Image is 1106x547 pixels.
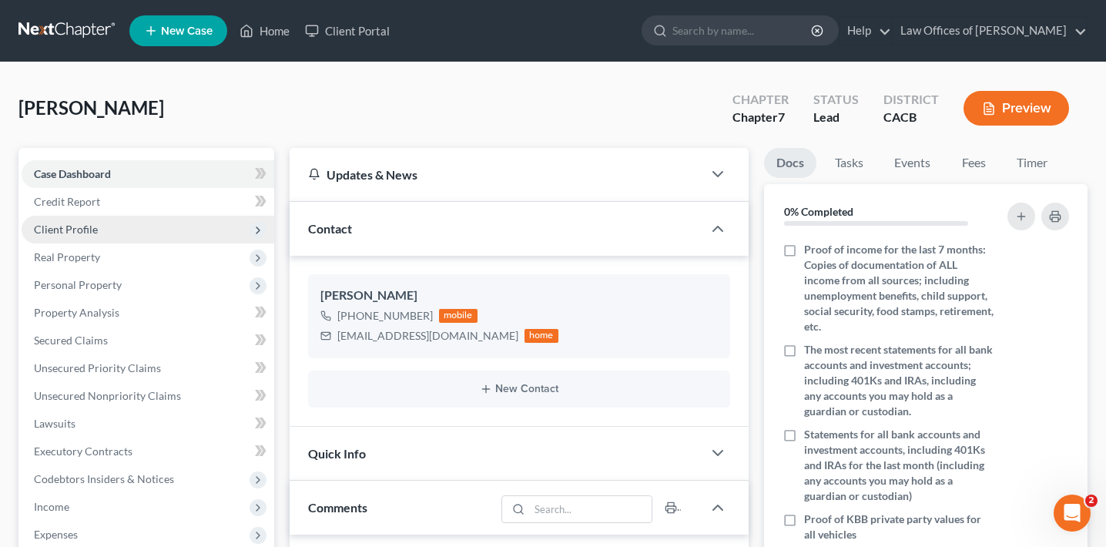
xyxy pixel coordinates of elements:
[34,223,98,236] span: Client Profile
[337,308,433,324] div: [PHONE_NUMBER]
[764,148,816,178] a: Docs
[840,17,891,45] a: Help
[22,188,274,216] a: Credit Report
[732,91,789,109] div: Chapter
[804,512,994,542] span: Proof of KBB private party values for all vehicles
[1054,495,1091,532] iframe: Intercom live chat
[804,427,994,504] span: Statements for all bank accounts and investment accounts, including 401Ks and IRAs for the last m...
[232,17,297,45] a: Home
[22,327,274,354] a: Secured Claims
[308,446,366,461] span: Quick Info
[34,417,75,430] span: Lawsuits
[308,500,367,515] span: Comments
[883,91,939,109] div: District
[813,109,859,126] div: Lead
[34,278,122,291] span: Personal Property
[823,148,876,178] a: Tasks
[34,195,100,208] span: Credit Report
[34,528,78,541] span: Expenses
[22,354,274,382] a: Unsecured Priority Claims
[949,148,998,178] a: Fees
[22,382,274,410] a: Unsecured Nonpriority Claims
[882,148,943,178] a: Events
[337,328,518,344] div: [EMAIL_ADDRESS][DOMAIN_NAME]
[34,389,181,402] span: Unsecured Nonpriority Claims
[22,160,274,188] a: Case Dashboard
[18,96,164,119] span: [PERSON_NAME]
[320,383,718,395] button: New Contact
[34,167,111,180] span: Case Dashboard
[34,500,69,513] span: Income
[525,329,558,343] div: home
[732,109,789,126] div: Chapter
[34,361,161,374] span: Unsecured Priority Claims
[672,16,813,45] input: Search by name...
[297,17,397,45] a: Client Portal
[964,91,1069,126] button: Preview
[34,306,119,319] span: Property Analysis
[1004,148,1060,178] a: Timer
[804,242,994,334] span: Proof of income for the last 7 months: Copies of documentation of ALL income from all sources; in...
[530,496,652,522] input: Search...
[161,25,213,37] span: New Case
[308,221,352,236] span: Contact
[22,410,274,438] a: Lawsuits
[34,472,174,485] span: Codebtors Insiders & Notices
[34,445,132,458] span: Executory Contracts
[813,91,859,109] div: Status
[22,299,274,327] a: Property Analysis
[804,342,994,419] span: The most recent statements for all bank accounts and investment accounts; including 401Ks and IRA...
[778,109,785,124] span: 7
[1085,495,1098,507] span: 2
[893,17,1087,45] a: Law Offices of [PERSON_NAME]
[439,309,478,323] div: mobile
[34,250,100,263] span: Real Property
[883,109,939,126] div: CACB
[784,205,853,218] strong: 0% Completed
[34,334,108,347] span: Secured Claims
[308,166,684,183] div: Updates & News
[320,287,718,305] div: [PERSON_NAME]
[22,438,274,465] a: Executory Contracts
